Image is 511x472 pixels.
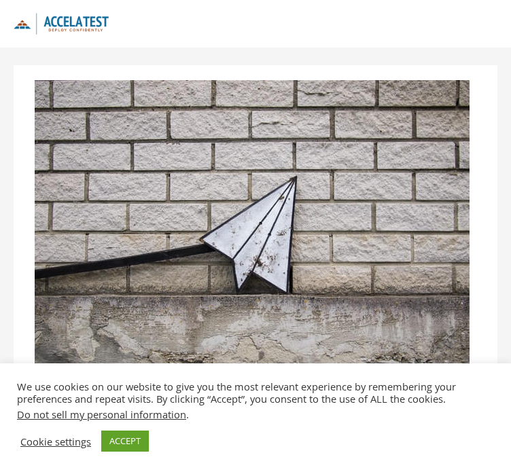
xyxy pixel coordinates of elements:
[17,408,494,420] div: .
[101,431,149,452] a: ACCEPT
[20,435,91,448] a: Cookie settings
[35,80,470,370] img: Email Validation Test Cases
[17,407,186,421] a: Do not sell my personal information
[14,13,109,34] img: icon
[17,380,494,420] div: We use cookies on our website to give you the most relevant experience by remembering your prefer...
